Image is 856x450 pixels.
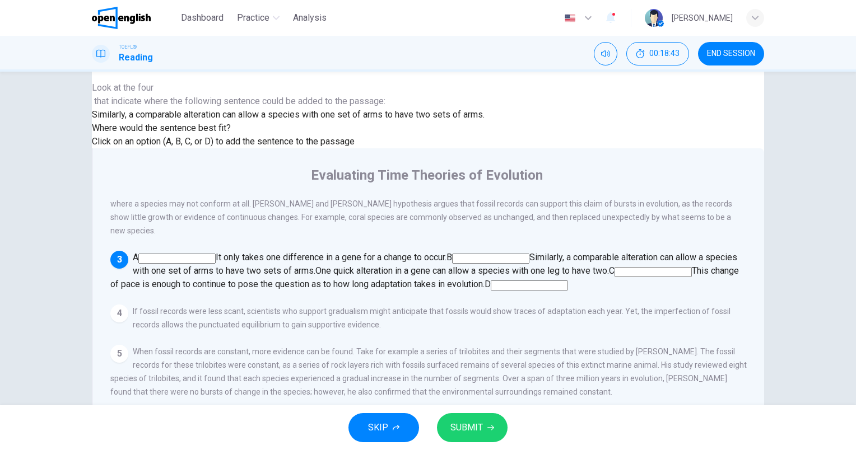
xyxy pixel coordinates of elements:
[133,307,731,329] span: If fossil records were less scant, scientists who support gradualism might anticipate that fossil...
[110,304,128,322] div: 4
[92,123,233,133] span: Where would the sentence best fit?
[110,347,747,396] span: When fossil records are constant, more evidence can be found. Take for example a series of trilob...
[92,109,485,120] span: Similarly, a comparable alteration can allow a species with one set of arms to have two sets of a...
[609,265,615,276] span: C
[563,14,577,22] img: en
[311,166,543,184] h4: Evaluating Time Theories of Evolution
[293,11,327,25] span: Analysis
[649,49,680,58] span: 00:18:43
[594,42,617,65] div: Mute
[626,42,689,65] button: 00:18:43
[368,420,388,435] span: SKIP
[672,11,733,25] div: [PERSON_NAME]
[92,7,176,29] a: OpenEnglish logo
[289,8,331,28] button: Analysis
[446,252,452,262] span: B
[110,345,128,363] div: 5
[348,413,419,442] button: SKIP
[176,8,228,28] button: Dashboard
[437,413,508,442] button: SUBMIT
[237,11,269,25] span: Practice
[133,252,138,262] span: A
[110,251,128,269] div: 3
[698,42,764,65] button: END SESSION
[707,49,755,58] span: END SESSION
[450,420,483,435] span: SUBMIT
[626,42,689,65] div: Hide
[315,265,609,276] span: One quick alteration in a gene can allow a species with one leg to have two.
[232,8,284,28] button: Practice
[645,9,663,27] img: Profile picture
[119,51,153,64] h1: Reading
[92,7,151,29] img: OpenEnglish logo
[216,252,446,262] span: It only takes one difference in a gene for a change to occur.
[110,172,732,235] span: On the other hand, the punctuated equilibrium hypothesis conflicts gradualism by arguing that spe...
[485,279,491,289] span: D
[119,43,137,51] span: TOEFL®
[92,81,485,108] span: Look at the four that indicate where the following sentence could be added to the passage:
[92,136,355,147] span: Click on an option (A, B, C, or D) to add the sentence to the passage
[181,11,224,25] span: Dashboard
